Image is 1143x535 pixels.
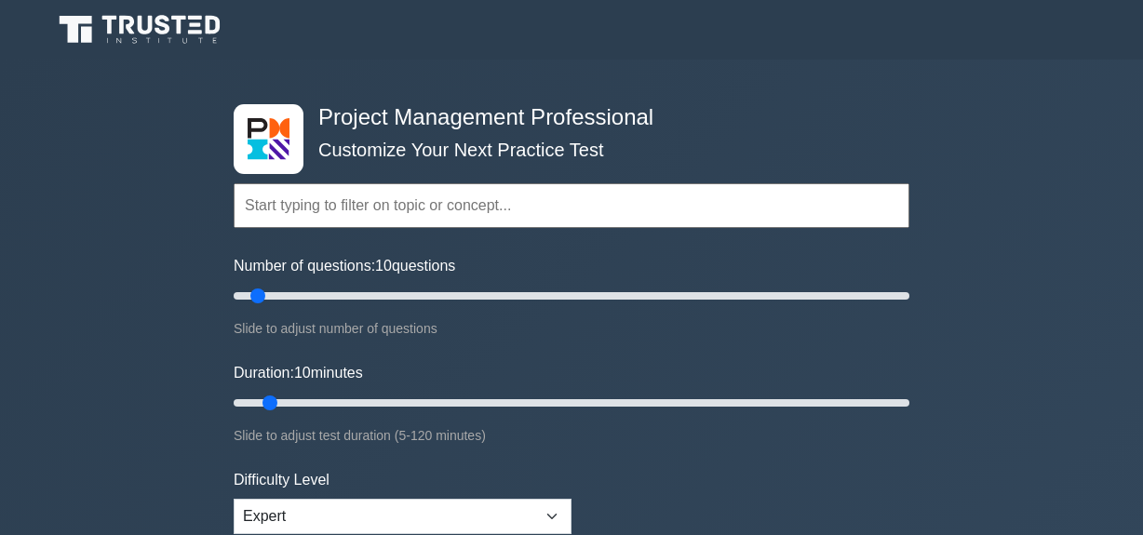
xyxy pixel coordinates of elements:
label: Difficulty Level [234,469,329,491]
div: Slide to adjust test duration (5-120 minutes) [234,424,909,447]
label: Duration: minutes [234,362,363,384]
span: 10 [294,365,311,381]
h4: Project Management Professional [311,104,818,131]
input: Start typing to filter on topic or concept... [234,183,909,228]
span: 10 [375,258,392,274]
div: Slide to adjust number of questions [234,317,909,340]
label: Number of questions: questions [234,255,455,277]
